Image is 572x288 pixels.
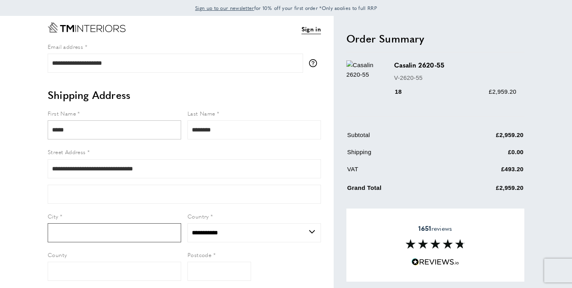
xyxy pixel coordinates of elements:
[48,109,76,117] span: First Name
[347,182,444,199] td: Grand Total
[195,4,377,12] span: for 10% off your first order *Only applies to full RRP
[48,43,83,50] span: Email address
[346,31,524,46] h2: Order Summary
[412,258,459,266] img: Reviews.io 5 stars
[418,224,452,232] span: reviews
[394,73,516,83] p: V-2620-55
[301,24,321,34] a: Sign in
[394,87,413,97] div: 18
[347,164,444,180] td: VAT
[445,182,524,199] td: £2,959.20
[445,147,524,163] td: £0.00
[187,212,209,220] span: Country
[489,88,516,95] span: £2,959.20
[347,130,444,146] td: Subtotal
[445,164,524,180] td: £493.20
[346,60,386,79] img: Casalin 2620-55
[187,109,215,117] span: Last Name
[48,22,126,33] a: Go to Home page
[309,59,321,67] button: More information
[406,239,465,249] img: Reviews section
[418,224,431,233] strong: 1651
[394,60,516,70] h3: Casalin 2620-55
[48,88,321,102] h2: Shipping Address
[347,147,444,163] td: Shipping
[48,251,67,259] span: County
[48,148,86,156] span: Street Address
[195,4,254,12] a: Sign up to our newsletter
[445,130,524,146] td: £2,959.20
[187,251,211,259] span: Postcode
[48,212,58,220] span: City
